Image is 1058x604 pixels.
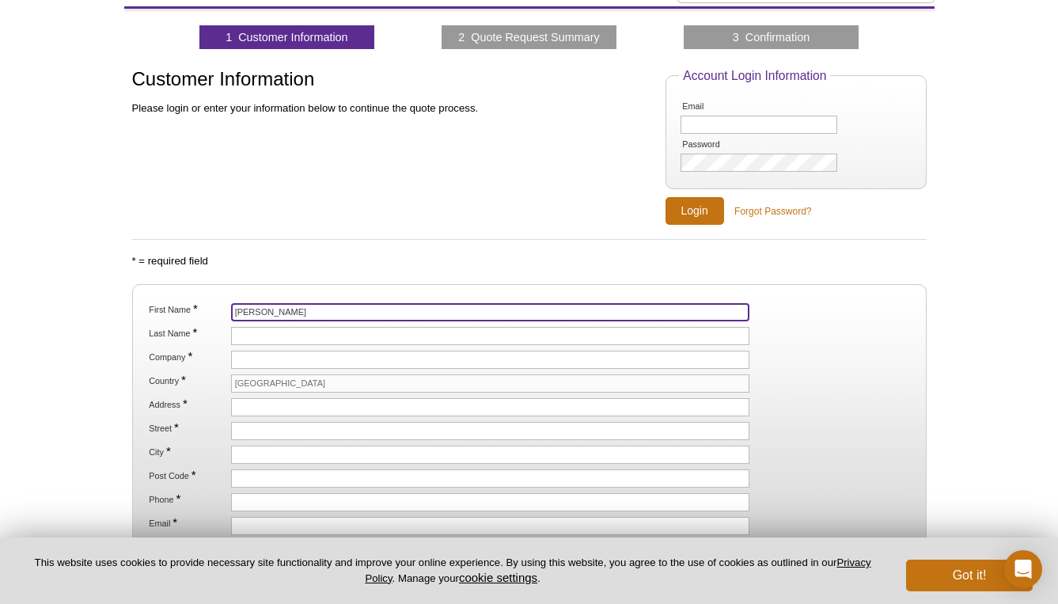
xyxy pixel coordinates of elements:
[906,560,1033,591] button: Got it!
[1004,550,1042,588] div: Open Intercom Messenger
[147,469,228,481] label: Post Code
[147,422,228,434] label: Street
[681,139,761,150] label: Password
[681,101,761,112] label: Email
[147,327,228,339] label: Last Name
[132,254,927,268] p: * = required field
[147,493,228,505] label: Phone
[147,303,228,315] label: First Name
[25,556,880,586] p: This website uses cookies to provide necessary site functionality and improve your online experie...
[734,204,811,218] a: Forgot Password?
[226,30,347,44] a: 1 Customer Information
[147,398,228,410] label: Address
[132,101,650,116] p: Please login or enter your information below to continue the quote process.
[666,197,724,225] input: Login
[132,69,650,92] h1: Customer Information
[458,30,599,44] a: 2 Quote Request Summary
[147,374,228,386] label: Country
[147,351,228,363] label: Company
[147,517,228,529] label: Email
[733,30,810,44] a: 3 Confirmation
[679,69,830,83] legend: Account Login Information
[147,446,228,458] label: City
[459,571,537,584] button: cookie settings
[365,557,870,583] a: Privacy Policy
